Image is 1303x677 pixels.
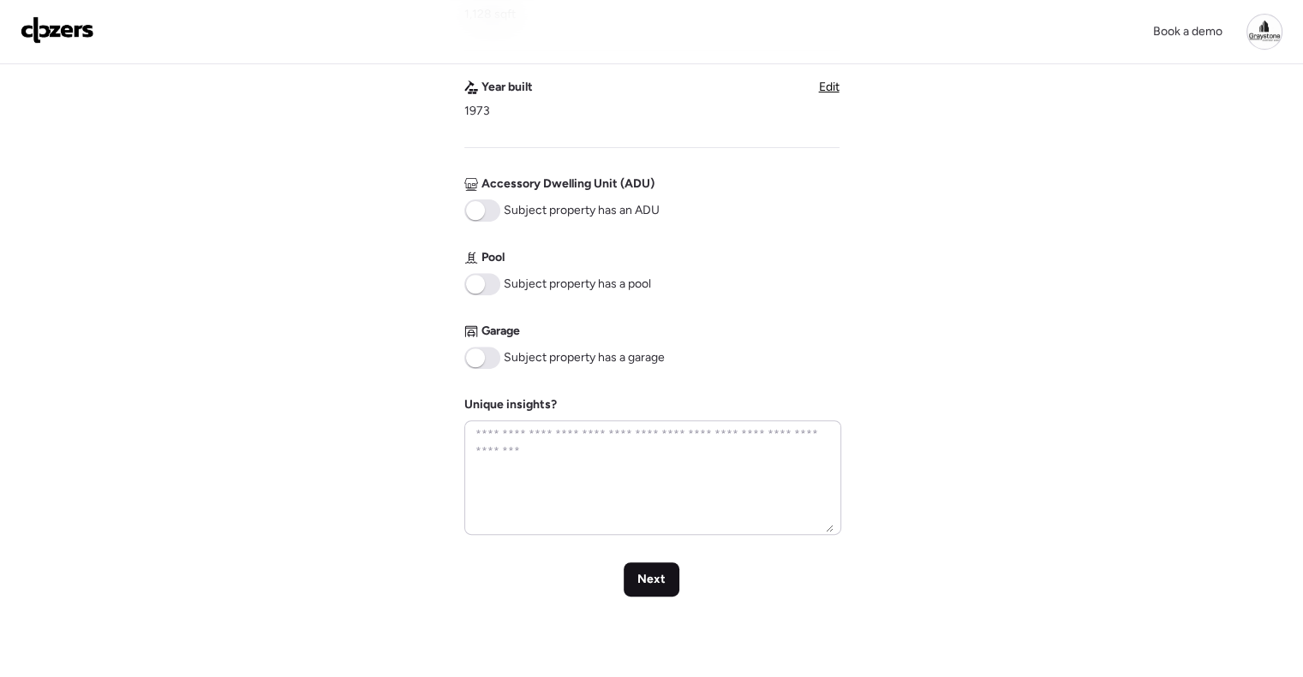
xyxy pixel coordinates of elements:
[504,202,660,219] span: Subject property has an ADU
[464,103,490,120] span: 1973
[481,323,520,340] span: Garage
[504,349,665,366] span: Subject property has a garage
[21,16,94,44] img: Logo
[481,249,505,266] span: Pool
[481,175,654,193] span: Accessory Dwelling Unit (ADU)
[1153,24,1222,39] span: Book a demo
[481,79,533,96] span: Year built
[819,80,840,94] span: Edit
[464,397,557,412] label: Unique insights?
[504,276,651,293] span: Subject property has a pool
[637,571,666,588] span: Next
